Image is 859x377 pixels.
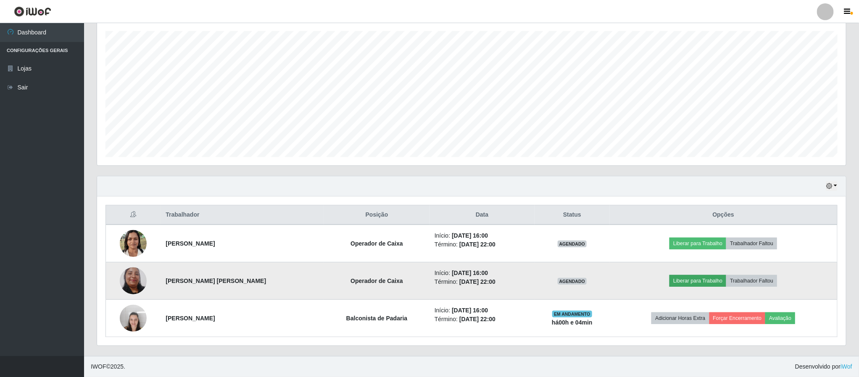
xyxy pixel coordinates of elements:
[166,240,215,247] strong: [PERSON_NAME]
[91,363,106,370] span: IWOF
[552,311,592,317] span: EM ANDAMENTO
[558,241,587,247] span: AGENDADO
[459,316,495,322] time: [DATE] 22:00
[435,306,530,315] li: Início:
[459,241,495,248] time: [DATE] 22:00
[669,275,726,287] button: Liberar para Trabalho
[346,315,408,322] strong: Balconista de Padaria
[350,278,403,284] strong: Operador de Caixa
[120,300,147,336] img: 1655230904853.jpeg
[841,363,852,370] a: iWof
[552,319,593,326] strong: há 00 h e 04 min
[669,238,726,249] button: Liberar para Trabalho
[161,205,324,225] th: Trabalhador
[435,240,530,249] li: Término:
[452,232,488,239] time: [DATE] 16:00
[452,270,488,276] time: [DATE] 16:00
[429,205,535,225] th: Data
[14,6,51,17] img: CoreUI Logo
[765,312,795,324] button: Avaliação
[435,231,530,240] li: Início:
[535,205,609,225] th: Status
[120,252,147,309] img: 1701346720849.jpeg
[610,205,838,225] th: Opções
[726,275,777,287] button: Trabalhador Faltou
[435,278,530,286] li: Término:
[726,238,777,249] button: Trabalhador Faltou
[120,225,147,261] img: 1720809249319.jpeg
[651,312,709,324] button: Adicionar Horas Extra
[324,205,429,225] th: Posição
[452,307,488,314] time: [DATE] 16:00
[435,315,530,324] li: Término:
[166,278,266,284] strong: [PERSON_NAME] [PERSON_NAME]
[350,240,403,247] strong: Operador de Caixa
[459,278,495,285] time: [DATE] 22:00
[166,315,215,322] strong: [PERSON_NAME]
[795,362,852,371] span: Desenvolvido por
[709,312,766,324] button: Forçar Encerramento
[558,278,587,285] span: AGENDADO
[435,269,530,278] li: Início:
[91,362,125,371] span: © 2025 .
